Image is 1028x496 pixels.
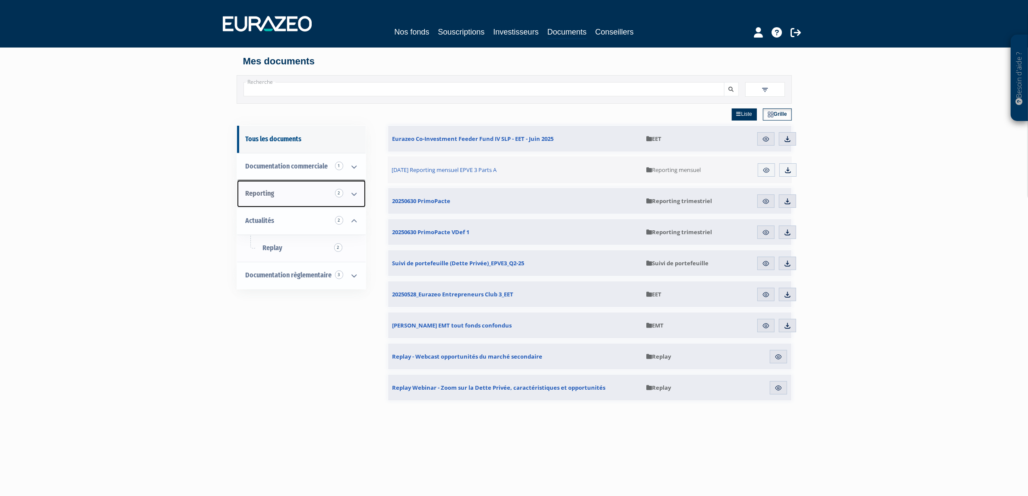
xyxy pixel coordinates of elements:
[388,156,642,183] a: [DATE] Reporting mensuel EPVE 3 Parts A
[335,270,343,279] span: 3
[547,26,587,39] a: Documents
[646,135,661,143] span: EET
[646,321,664,329] span: EMT
[334,243,342,252] span: 2
[762,229,770,236] img: eye.svg
[335,189,343,197] span: 2
[237,207,366,235] a: Actualités 2
[394,26,429,38] a: Nos fonds
[762,166,770,174] img: eye.svg
[762,135,770,143] img: eye.svg
[335,162,343,170] span: 1
[784,166,792,174] img: download.svg
[392,166,497,174] span: [DATE] Reporting mensuel EPVE 3 Parts A
[762,291,770,299] img: eye.svg
[775,384,782,392] img: eye.svg
[223,16,312,32] img: 1732889491-logotype_eurazeo_blanc_rvb.png
[392,228,470,236] span: 20250630 PrimoPacte VDef 1
[392,384,606,391] span: Replay Webinar - Zoom sur la Dette Privée, caractéristiques et opportunités
[246,216,275,225] span: Actualités
[388,219,642,245] a: 20250630 PrimoPacte VDef 1
[646,290,661,298] span: EET
[646,228,712,236] span: Reporting trimestriel
[392,259,525,267] span: Suivi de portefeuille (Dette Privée)_EPVE3_Q2-25
[493,26,538,38] a: Investisseurs
[263,244,283,252] span: Replay
[646,197,712,205] span: Reporting trimestriel
[388,281,642,307] a: 20250528_Eurazeo Entrepreneurs Club 3_EET
[388,250,642,276] a: Suivi de portefeuille (Dette Privée)_EPVE3_Q2-25
[335,216,343,225] span: 2
[237,180,366,207] a: Reporting 2
[775,353,782,361] img: eye.svg
[388,343,642,369] a: Replay - Webcast opportunités du marché secondaire
[784,322,791,330] img: download.svg
[784,135,791,143] img: download.svg
[243,56,785,67] h4: Mes documents
[768,111,774,118] img: grid.svg
[784,197,791,205] img: download.svg
[237,153,366,180] a: Documentation commerciale 1
[732,108,757,121] a: Liste
[392,353,543,360] span: Replay - Webcast opportunités du marché secondaire
[388,375,642,401] a: Replay Webinar - Zoom sur la Dette Privée, caractéristiques et opportunités
[392,321,512,329] span: [PERSON_NAME] EMT tout fonds confondus
[784,229,791,236] img: download.svg
[246,162,328,170] span: Documentation commerciale
[784,260,791,267] img: download.svg
[646,259,709,267] span: Suivi de portefeuille
[244,82,724,96] input: Recherche
[646,384,671,391] span: Replay
[246,271,332,279] span: Documentation règlementaire
[762,197,770,205] img: eye.svg
[763,108,792,121] a: Grille
[237,262,366,289] a: Documentation règlementaire 3
[762,322,770,330] img: eye.svg
[646,166,701,174] span: Reporting mensuel
[762,260,770,267] img: eye.svg
[388,312,642,338] a: [PERSON_NAME] EMT tout fonds confondus
[595,26,634,38] a: Conseillers
[388,126,642,152] a: Eurazeo Co-Investment Feeder Fund IV SLP - EET - Juin 2025
[246,189,275,197] span: Reporting
[646,353,671,360] span: Replay
[392,290,514,298] span: 20250528_Eurazeo Entrepreneurs Club 3_EET
[392,135,554,143] span: Eurazeo Co-Investment Feeder Fund IV SLP - EET - Juin 2025
[438,26,484,38] a: Souscriptions
[237,235,366,262] a: Replay2
[388,188,642,214] a: 20250630 PrimoPacte
[761,86,769,94] img: filter.svg
[237,126,366,153] a: Tous les documents
[1015,39,1025,117] p: Besoin d'aide ?
[784,291,791,299] img: download.svg
[392,197,451,205] span: 20250630 PrimoPacte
